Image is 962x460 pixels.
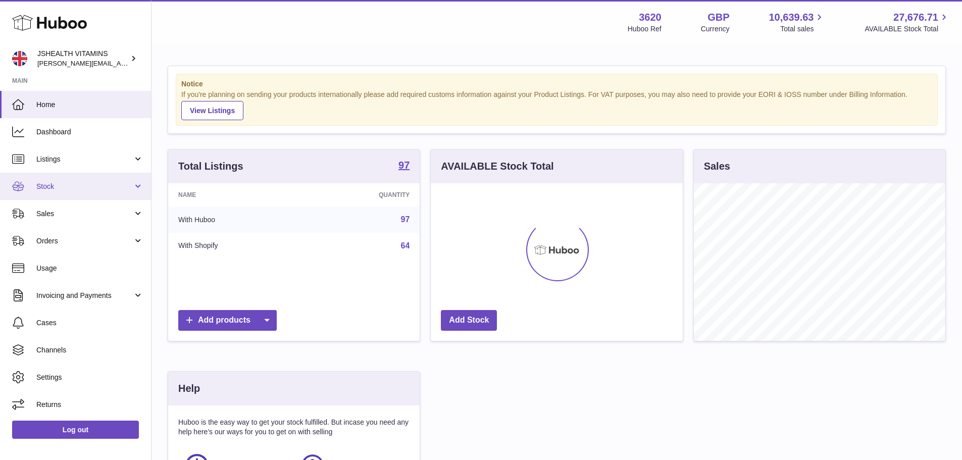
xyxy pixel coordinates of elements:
strong: 97 [398,160,410,170]
strong: 3620 [639,11,662,24]
span: Total sales [780,24,825,34]
img: francesca@jshealthvitamins.com [12,51,27,66]
span: Orders [36,236,133,246]
a: Add products [178,310,277,331]
div: JSHEALTH VITAMINS [37,49,128,68]
span: Home [36,100,143,110]
span: Returns [36,400,143,410]
a: 10,639.63 Total sales [769,11,825,34]
div: If you're planning on sending your products internationally please add required customs informati... [181,90,932,120]
span: 10,639.63 [769,11,814,24]
a: Log out [12,421,139,439]
a: Add Stock [441,310,497,331]
div: Currency [701,24,730,34]
span: Sales [36,209,133,219]
p: Huboo is the easy way to get your stock fulfilled. But incase you need any help here's our ways f... [178,418,410,437]
a: 27,676.71 AVAILABLE Stock Total [865,11,950,34]
span: Listings [36,155,133,164]
h3: Help [178,382,200,395]
h3: Sales [704,160,730,173]
h3: Total Listings [178,160,243,173]
th: Quantity [304,183,420,207]
span: 27,676.71 [893,11,938,24]
span: Cases [36,318,143,328]
td: With Huboo [168,207,304,233]
a: 97 [401,215,410,224]
h3: AVAILABLE Stock Total [441,160,553,173]
span: AVAILABLE Stock Total [865,24,950,34]
span: Settings [36,373,143,382]
strong: Notice [181,79,932,89]
span: Dashboard [36,127,143,137]
span: Stock [36,182,133,191]
th: Name [168,183,304,207]
a: 64 [401,241,410,250]
a: 97 [398,160,410,172]
div: Huboo Ref [628,24,662,34]
a: View Listings [181,101,243,120]
td: With Shopify [168,233,304,259]
span: Channels [36,345,143,355]
span: [PERSON_NAME][EMAIL_ADDRESS][DOMAIN_NAME] [37,59,202,67]
span: Invoicing and Payments [36,291,133,300]
strong: GBP [707,11,729,24]
span: Usage [36,264,143,273]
